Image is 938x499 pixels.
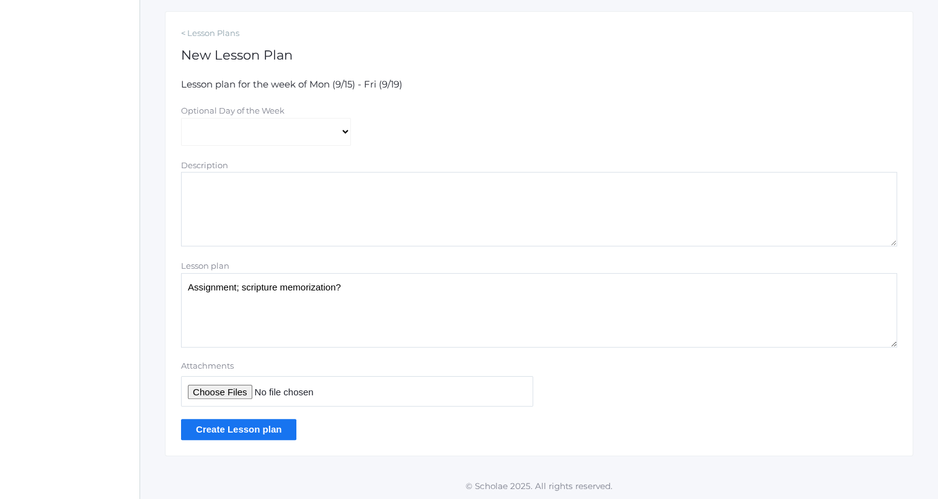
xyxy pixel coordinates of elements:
[181,419,296,439] input: Create Lesson plan
[181,48,897,62] h1: New Lesson Plan
[181,78,402,90] span: Lesson plan for the week of Mon (9/15) - Fri (9/19)
[181,27,897,40] a: < Lesson Plans
[181,106,285,115] label: Optional Day of the Week
[181,360,533,372] label: Attachments
[140,480,938,492] p: © Scholae 2025. All rights reserved.
[181,261,229,271] label: Lesson plan
[181,160,228,170] label: Description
